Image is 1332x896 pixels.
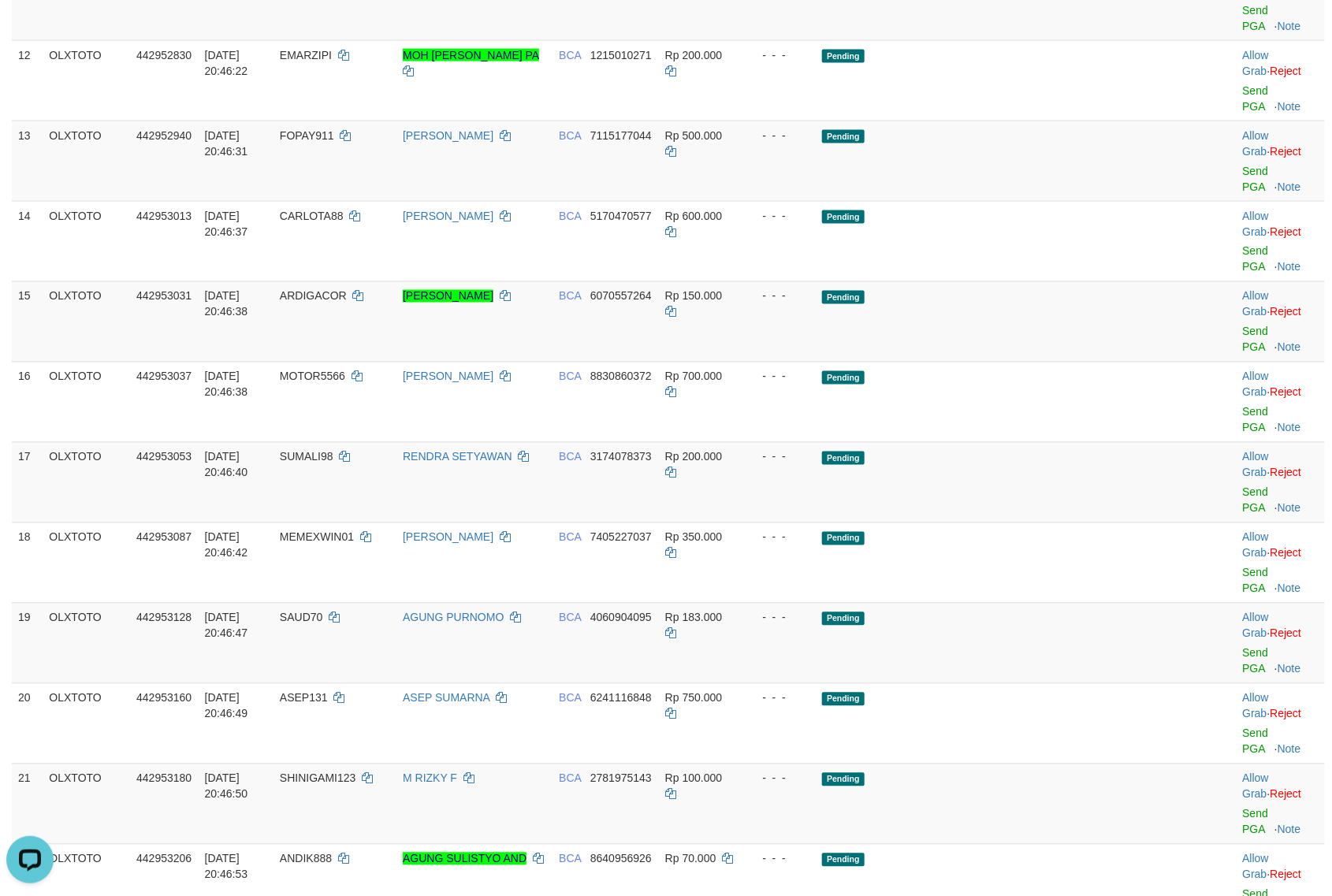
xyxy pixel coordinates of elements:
[665,129,722,142] span: Rp 500.000
[559,612,581,624] span: BCA
[750,610,809,626] div: - - -
[1243,290,1269,318] a: Allow Grab
[1271,386,1302,399] a: Reject
[205,451,248,479] span: [DATE] 20:46:40
[280,451,333,463] span: SUMALI98
[1243,325,1269,354] a: Send PGA
[559,129,581,142] span: BCA
[1243,406,1269,434] a: Send PGA
[205,210,248,238] span: [DATE] 20:46:37
[590,772,652,785] span: Copy 2781975143 to clipboard
[750,208,809,224] div: - - -
[43,522,130,603] td: OLXTOTO
[1243,4,1269,32] a: Send PGA
[1237,201,1326,281] td: ·
[1243,692,1269,720] a: Allow Grab
[665,692,722,705] span: Rp 750.000
[1243,210,1269,238] a: Allow Grab
[1278,100,1301,113] a: Note
[136,129,192,142] span: 442952940
[590,853,652,865] span: Copy 8640956926 to clipboard
[205,853,248,881] span: [DATE] 20:46:53
[1243,370,1271,399] span: ·
[136,290,192,303] span: 442953031
[1237,603,1326,683] td: ·
[665,370,722,383] span: Rp 700.000
[1243,853,1271,881] span: ·
[1278,824,1301,836] a: Note
[1278,422,1301,434] a: Note
[136,531,192,544] span: 442953087
[1243,84,1269,113] a: Send PGA
[1271,225,1302,238] a: Reject
[43,362,130,442] td: OLXTOTO
[12,442,43,522] td: 17
[665,290,722,303] span: Rp 150.000
[1271,65,1302,77] a: Reject
[280,129,334,142] span: FOPAY911
[822,853,865,867] span: Pending
[1271,708,1302,720] a: Reject
[12,603,43,683] td: 19
[665,612,722,624] span: Rp 183.000
[665,451,722,463] span: Rp 200.000
[559,772,581,785] span: BCA
[822,291,865,304] span: Pending
[1271,145,1302,158] a: Reject
[403,612,504,624] a: AGUNG PURNOMO
[822,130,865,143] span: Pending
[1271,627,1302,640] a: Reject
[750,128,809,143] div: - - -
[1278,20,1301,32] a: Note
[12,522,43,603] td: 18
[1237,522,1326,603] td: ·
[1237,683,1326,764] td: ·
[43,40,130,121] td: OLXTOTO
[205,692,248,720] span: [DATE] 20:46:49
[559,210,581,222] span: BCA
[822,371,865,385] span: Pending
[559,451,581,463] span: BCA
[12,362,43,442] td: 16
[1243,129,1271,158] span: ·
[403,772,457,785] a: M RIZKY F
[822,612,865,626] span: Pending
[822,773,865,786] span: Pending
[1278,743,1301,756] a: Note
[1243,210,1271,238] span: ·
[136,692,192,705] span: 442953160
[1237,764,1326,844] td: ·
[1243,49,1271,77] span: ·
[590,370,652,383] span: Copy 8830860372 to clipboard
[1243,290,1271,318] span: ·
[1271,306,1302,318] a: Reject
[1243,531,1271,560] span: ·
[403,370,493,383] a: [PERSON_NAME]
[750,47,809,63] div: - - -
[1243,129,1269,158] a: Allow Grab
[1237,442,1326,522] td: ·
[1278,502,1301,515] a: Note
[559,531,581,544] span: BCA
[559,49,581,61] span: BCA
[280,692,328,705] span: ASEP131
[1237,362,1326,442] td: ·
[136,612,192,624] span: 442953128
[1243,451,1269,479] a: Allow Grab
[559,692,581,705] span: BCA
[559,370,581,383] span: BCA
[403,531,493,544] a: [PERSON_NAME]
[280,853,332,865] span: ANDIK888
[403,129,493,142] a: [PERSON_NAME]
[1243,165,1269,193] a: Send PGA
[665,210,722,222] span: Rp 600.000
[1271,788,1302,801] a: Reject
[12,201,43,281] td: 14
[590,531,652,544] span: Copy 7405227037 to clipboard
[136,853,192,865] span: 442953206
[590,451,652,463] span: Copy 3174078373 to clipboard
[1243,612,1269,640] a: Allow Grab
[280,531,354,544] span: MEMEXWIN01
[12,281,43,362] td: 15
[1278,582,1301,595] a: Note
